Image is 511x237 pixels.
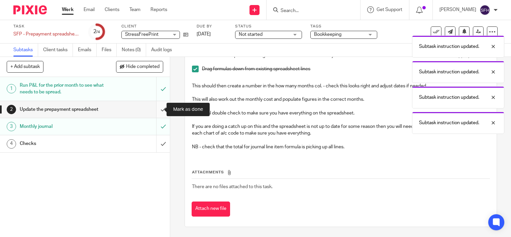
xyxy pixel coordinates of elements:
[150,6,167,13] a: Reports
[7,84,16,93] div: 1
[197,24,227,29] label: Due by
[419,43,479,50] p: Subtask instruction updated.
[102,44,117,57] a: Files
[20,122,106,132] h1: Monthly journal
[235,24,302,29] label: Status
[480,5,490,15] img: svg%3E
[13,31,80,37] div: SFP - Prepayment spreadsheet and journal
[96,30,100,34] small: /4
[419,120,479,126] p: Subtask instruction updated.
[122,44,146,57] a: Notes (0)
[105,6,119,13] a: Clients
[202,66,490,72] p: Drag formulas down from existing spreadsheet lines
[129,6,140,13] a: Team
[192,184,273,189] span: There are no files attached to this task.
[7,122,16,131] div: 3
[20,139,106,149] h1: Checks
[13,5,47,14] img: Pixie
[13,24,80,29] label: Task
[7,105,16,114] div: 2
[20,104,106,114] h1: Update the prepayment spreadsheet
[62,6,74,13] a: Work
[192,170,224,174] span: Attachments
[192,96,490,103] p: This will also work out the monthly cost and populate figures in the correct months.
[7,139,16,149] div: 4
[419,69,479,75] p: Subtask instruction updated.
[93,28,100,35] div: 2
[192,144,490,150] p: NB - check that the total for journal line item formula is picking up all lines.
[239,32,263,37] span: Not started
[192,202,230,217] button: Attach new file
[125,32,159,37] span: StressFreePrint
[192,83,490,89] p: This should then create a number in the how many months col. - check this looks right and adjust ...
[192,123,490,137] p: If you are doing a catch up on this and the spreadsheet is not up to date for some reason then yo...
[43,44,73,57] a: Client tasks
[7,61,43,72] button: + Add subtask
[13,44,38,57] a: Subtasks
[84,6,95,13] a: Email
[121,24,188,29] label: Client
[20,80,106,97] h1: Run P&L for the prior month to see what needs to be spread.
[192,110,490,116] p: Do a final double check to make sure you have everything on the spreadsheet.
[151,44,177,57] a: Audit logs
[126,64,160,70] span: Hide completed
[78,44,97,57] a: Emails
[116,61,163,72] button: Hide completed
[197,32,211,36] span: [DATE]
[419,94,479,101] p: Subtask instruction updated.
